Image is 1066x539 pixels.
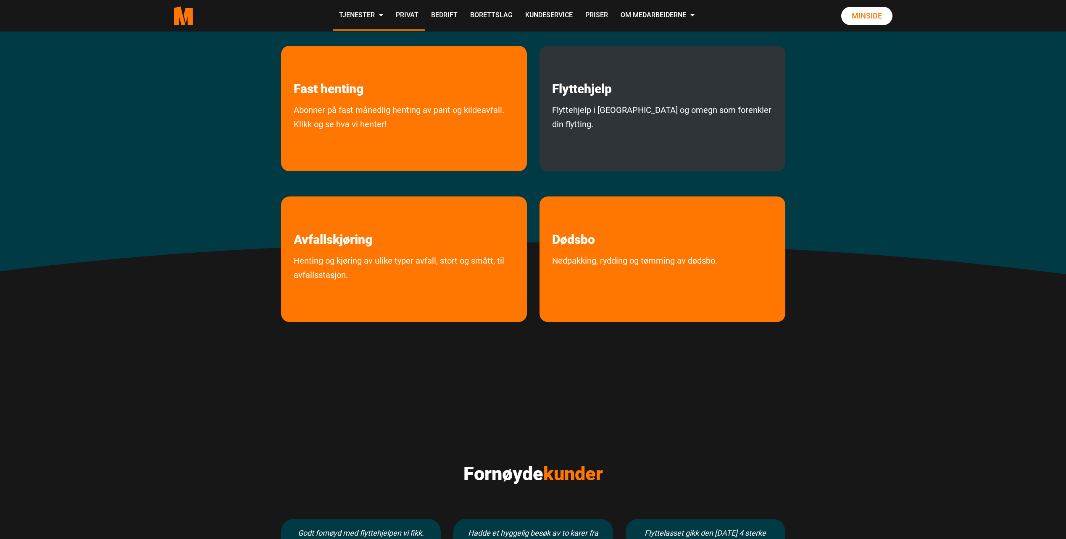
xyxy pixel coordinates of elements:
a: Henting og kjøring av ulike typer avfall, stort og smått, til avfallsstasjon. [281,254,527,318]
a: Minside [841,7,892,25]
a: les mer om Avfallskjøring [281,196,385,247]
span: kunder [543,463,603,485]
a: Borettslag [464,1,519,31]
a: les mer om Fast henting [281,46,376,97]
h2: Fornøyde [281,463,785,485]
a: Bedrift [425,1,464,31]
a: Flyttehjelp i [GEOGRAPHIC_DATA] og omegn som forenkler din flytting. [540,103,785,167]
a: les mer om Flyttehjelp [540,46,624,97]
a: Nedpakking, rydding og tømming av dødsbo. [540,254,730,304]
a: Om Medarbeiderne [614,1,701,31]
a: Abonner på fast månedlig avhenting av pant og kildeavfall. Klikk og se hva vi henter! [281,103,527,167]
a: Priser [579,1,614,31]
a: Privat [390,1,425,31]
a: les mer om Dødsbo [540,196,608,247]
a: Tjenester [333,1,390,31]
a: Kundeservice [519,1,579,31]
